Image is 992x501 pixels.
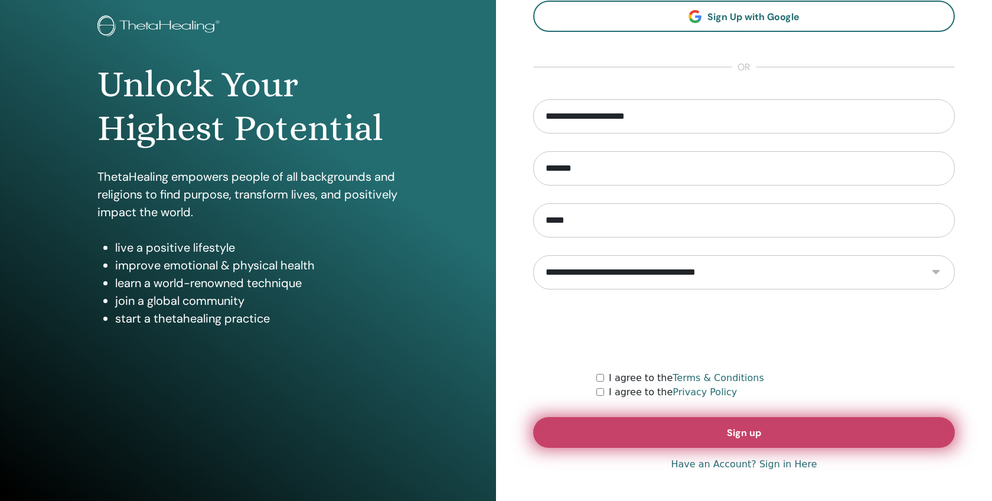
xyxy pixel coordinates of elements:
[115,292,399,310] li: join a global community
[732,60,756,74] span: or
[97,63,399,151] h1: Unlock Your Highest Potential
[115,239,399,256] li: live a positive lifestyle
[609,371,764,385] label: I agree to the
[115,256,399,274] li: improve emotional & physical health
[654,307,834,353] iframe: reCAPTCHA
[727,427,761,439] span: Sign up
[671,457,817,471] a: Have an Account? Sign in Here
[115,274,399,292] li: learn a world-renowned technique
[609,385,737,399] label: I agree to the
[533,1,955,32] a: Sign Up with Google
[673,372,763,383] a: Terms & Conditions
[673,386,737,398] a: Privacy Policy
[97,168,399,221] p: ThetaHealing empowers people of all backgrounds and religions to find purpose, transform lives, a...
[115,310,399,327] li: start a thetahealing practice
[707,11,800,23] span: Sign Up with Google
[533,417,955,448] button: Sign up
